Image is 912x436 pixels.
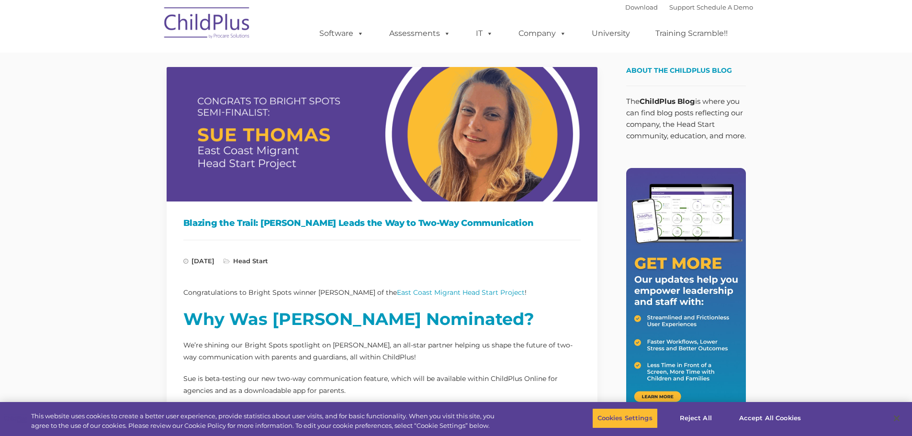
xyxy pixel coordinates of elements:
[380,24,460,43] a: Assessments
[183,309,534,329] strong: Why Was [PERSON_NAME] Nominated?
[509,24,576,43] a: Company
[582,24,640,43] a: University
[183,257,214,265] span: [DATE]
[183,287,581,299] p: Congratulations to Bright Spots winner [PERSON_NAME] of the !
[183,339,581,363] p: We’re shining our Bright Spots spotlight on [PERSON_NAME], an all-star partner helping us shape t...
[734,408,806,428] button: Accept All Cookies
[183,216,581,230] h1: Blazing the Trail: [PERSON_NAME] Leads the Way to Two-Way Communication​
[640,97,695,106] strong: ChildPlus Blog
[397,288,525,297] a: East Coast Migrant Head Start Project​
[697,3,753,11] a: Schedule A Demo
[159,0,255,48] img: ChildPlus by Procare Solutions
[626,168,746,414] img: Get More - Our updates help you empower leadership and staff.
[625,3,658,11] a: Download
[183,373,581,397] p: Sue is beta-testing our new two-way communication feature, which will be available within ChildPl...
[31,412,502,430] div: This website uses cookies to create a better user experience, provide statistics about user visit...
[646,24,737,43] a: Training Scramble!!
[625,3,753,11] font: |
[626,96,746,142] p: The is where you can find blog posts reflecting our company, the Head Start community, education,...
[626,66,732,75] span: About the ChildPlus Blog
[466,24,503,43] a: IT
[310,24,373,43] a: Software
[666,408,726,428] button: Reject All
[886,408,907,429] button: Close
[233,257,268,265] a: Head Start
[669,3,695,11] a: Support
[592,408,658,428] button: Cookies Settings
